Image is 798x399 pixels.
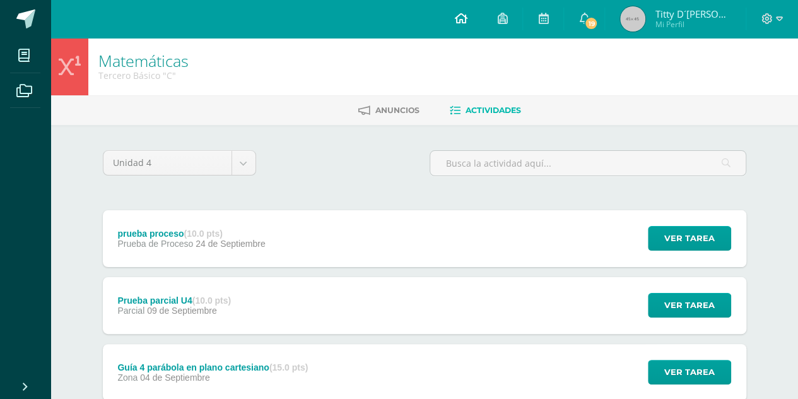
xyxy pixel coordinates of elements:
[358,100,420,121] a: Anuncios
[664,294,715,317] span: Ver tarea
[655,19,731,30] span: Mi Perfil
[192,295,231,306] strong: (10.0 pts)
[450,100,521,121] a: Actividades
[269,362,308,372] strong: (15.0 pts)
[655,8,731,20] span: Titty D´[PERSON_NAME]
[117,372,138,383] span: Zona
[664,227,715,250] span: Ver tarea
[117,362,308,372] div: Guía 4 parábola en plano cartesiano
[98,52,189,69] h1: Matemáticas
[140,372,210,383] span: 04 de Septiembre
[184,229,222,239] strong: (10.0 pts)
[113,151,222,175] span: Unidad 4
[147,306,217,316] span: 09 de Septiembre
[103,151,255,175] a: Unidad 4
[196,239,266,249] span: 24 de Septiembre
[430,151,746,176] input: Busca la actividad aquí...
[648,360,731,384] button: Ver tarea
[648,293,731,318] button: Ver tarea
[375,105,420,115] span: Anuncios
[466,105,521,115] span: Actividades
[117,239,193,249] span: Prueba de Proceso
[98,69,189,81] div: Tercero Básico 'C'
[584,16,598,30] span: 19
[117,295,231,306] div: Prueba parcial U4
[117,306,144,316] span: Parcial
[98,50,189,71] a: Matemáticas
[117,229,265,239] div: prueba proceso
[648,226,731,251] button: Ver tarea
[620,6,645,32] img: 45x45
[664,360,715,384] span: Ver tarea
